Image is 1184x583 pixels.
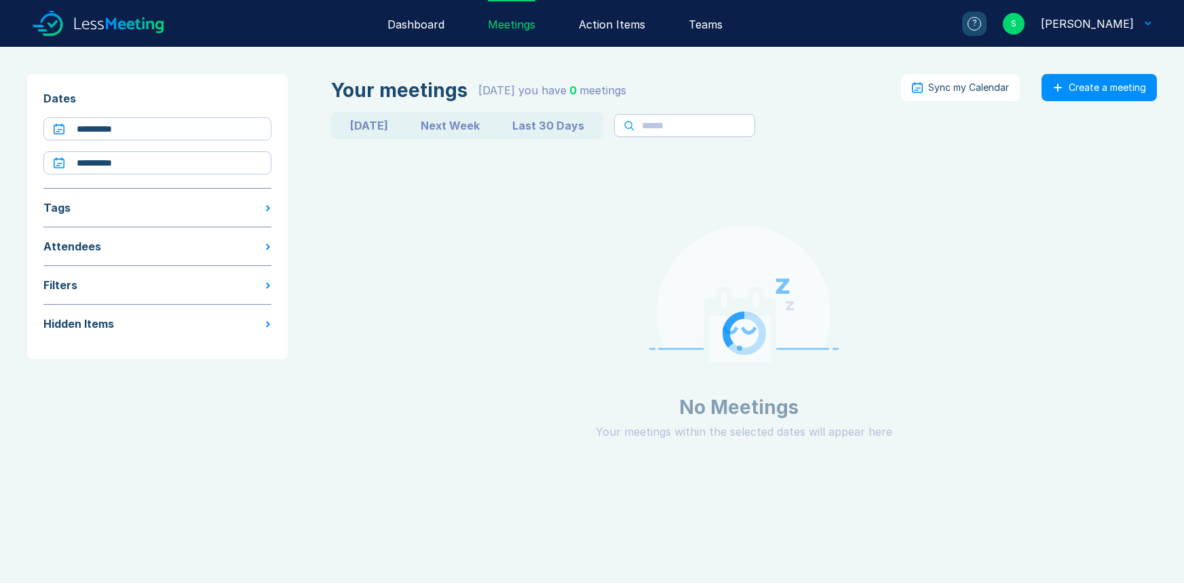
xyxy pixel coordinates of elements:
[331,79,467,101] div: Your meetings
[43,200,71,216] div: Tags
[569,83,577,97] span: 0
[928,82,1009,93] div: Sync my Calendar
[404,115,496,136] button: Next Week
[43,316,114,332] div: Hidden Items
[496,115,600,136] button: Last 30 Days
[1003,13,1025,35] div: S
[43,90,271,107] div: Dates
[43,277,77,293] div: Filters
[901,74,1020,101] button: Sync my Calendar
[1042,74,1157,101] button: Create a meeting
[334,115,404,136] button: [DATE]
[946,12,987,36] a: ?
[478,82,626,98] div: [DATE] you have meeting s
[43,238,101,255] div: Attendees
[1069,82,1146,93] div: Create a meeting
[1041,16,1134,32] div: Scott Drewery
[968,17,981,31] div: ?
